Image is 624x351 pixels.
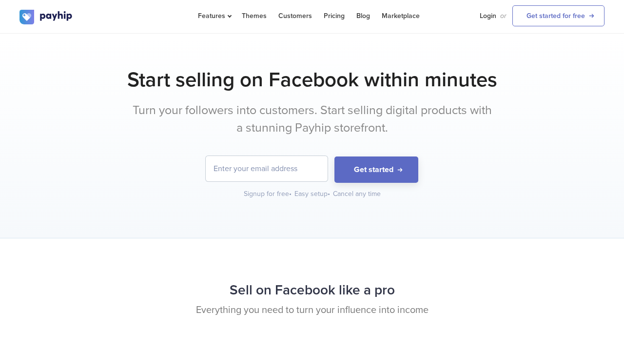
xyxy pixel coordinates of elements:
p: Everything you need to turn your influence into income [19,303,604,317]
div: Easy setup [294,189,331,199]
h2: Sell on Facebook like a pro [19,277,604,303]
span: Features [198,12,230,20]
button: Get started [334,156,418,183]
h1: Start selling on Facebook within minutes [19,68,604,92]
div: Cancel any time [333,189,381,199]
span: • [328,190,330,198]
a: Get started for free [512,5,604,26]
img: logo.svg [19,10,73,24]
div: Signup for free [244,189,292,199]
input: Enter your email address [206,156,328,181]
p: Turn your followers into customers. Start selling digital products with a stunning Payhip storefr... [129,102,495,136]
span: • [289,190,292,198]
